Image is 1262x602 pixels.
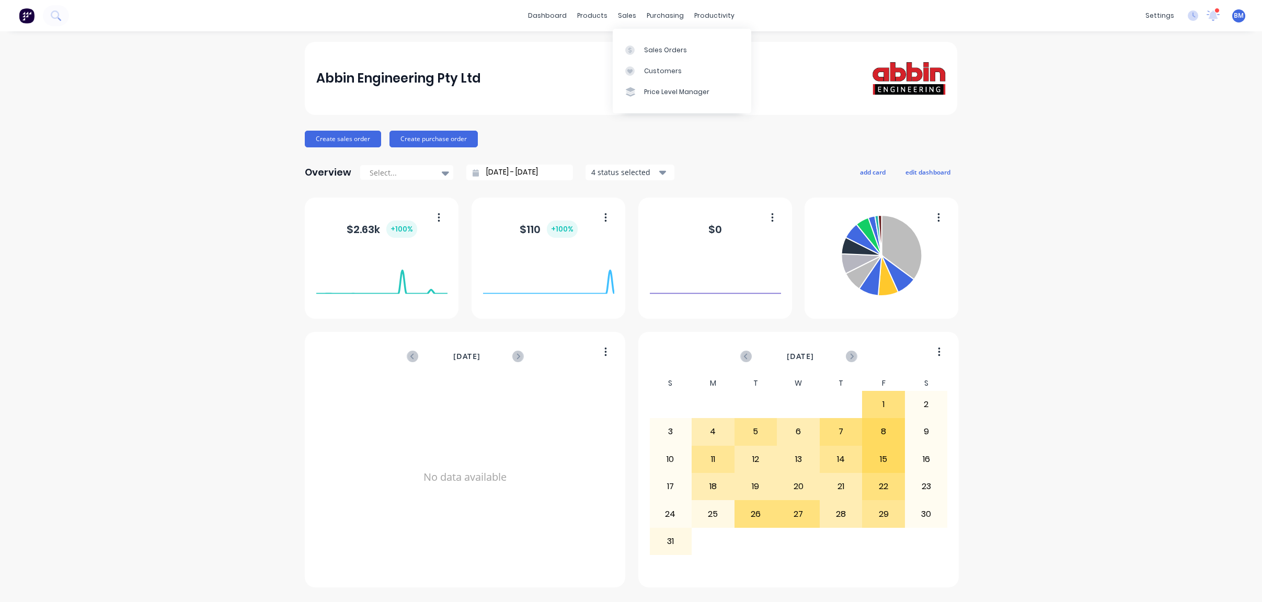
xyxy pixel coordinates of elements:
[820,446,862,472] div: 14
[641,8,689,24] div: purchasing
[735,501,777,527] div: 26
[820,419,862,445] div: 7
[644,45,687,55] div: Sales Orders
[316,68,481,89] div: Abbin Engineering Pty Ltd
[1140,8,1179,24] div: settings
[905,473,947,500] div: 23
[586,165,674,180] button: 4 status selected
[863,419,904,445] div: 8
[520,221,578,238] div: $ 110
[453,351,480,362] span: [DATE]
[305,131,381,147] button: Create sales order
[863,473,904,500] div: 22
[591,167,657,178] div: 4 status selected
[692,501,734,527] div: 25
[777,446,819,472] div: 13
[650,501,692,527] div: 24
[305,162,351,183] div: Overview
[692,473,734,500] div: 18
[905,501,947,527] div: 30
[863,446,904,472] div: 15
[820,473,862,500] div: 21
[386,221,417,238] div: + 100 %
[613,39,751,60] a: Sales Orders
[644,87,709,97] div: Price Level Manager
[820,501,862,527] div: 28
[692,419,734,445] div: 4
[650,528,692,554] div: 31
[777,376,820,391] div: W
[708,222,722,237] div: $ 0
[905,391,947,418] div: 2
[547,221,578,238] div: + 100 %
[735,376,777,391] div: T
[650,446,692,472] div: 10
[692,376,735,391] div: M
[905,419,947,445] div: 9
[899,165,957,179] button: edit dashboard
[787,351,814,362] span: [DATE]
[650,419,692,445] div: 3
[1234,11,1244,20] span: BM
[613,8,641,24] div: sales
[862,376,905,391] div: F
[777,473,819,500] div: 20
[572,8,613,24] div: products
[650,473,692,500] div: 17
[347,221,417,238] div: $ 2.63k
[905,376,948,391] div: S
[820,376,863,391] div: T
[613,61,751,82] a: Customers
[777,501,819,527] div: 27
[389,131,478,147] button: Create purchase order
[689,8,740,24] div: productivity
[873,62,946,95] img: Abbin Engineering Pty Ltd
[19,8,35,24] img: Factory
[649,376,692,391] div: S
[863,391,904,418] div: 1
[777,419,819,445] div: 6
[613,82,751,102] a: Price Level Manager
[853,165,892,179] button: add card
[863,501,904,527] div: 29
[316,376,614,578] div: No data available
[523,8,572,24] a: dashboard
[735,473,777,500] div: 19
[644,66,682,76] div: Customers
[735,419,777,445] div: 5
[692,446,734,472] div: 11
[905,446,947,472] div: 16
[735,446,777,472] div: 12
